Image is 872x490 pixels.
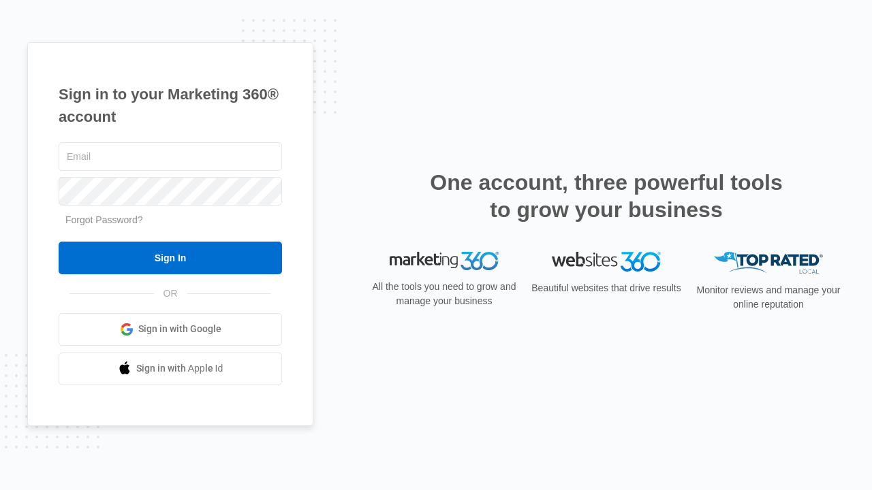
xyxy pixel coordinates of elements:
[59,83,282,128] h1: Sign in to your Marketing 360® account
[368,280,520,308] p: All the tools you need to grow and manage your business
[530,281,683,295] p: Beautiful websites that drive results
[59,242,282,274] input: Sign In
[426,169,787,223] h2: One account, three powerful tools to grow your business
[714,252,823,274] img: Top Rated Local
[65,214,143,225] a: Forgot Password?
[59,142,282,171] input: Email
[138,322,221,336] span: Sign in with Google
[59,313,282,346] a: Sign in with Google
[552,252,661,272] img: Websites 360
[692,283,845,312] p: Monitor reviews and manage your online reputation
[136,361,223,376] span: Sign in with Apple Id
[59,353,282,385] a: Sign in with Apple Id
[154,287,187,301] span: OR
[390,252,499,271] img: Marketing 360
